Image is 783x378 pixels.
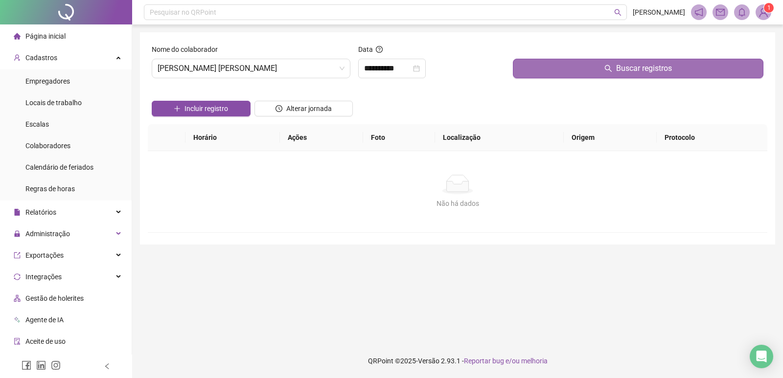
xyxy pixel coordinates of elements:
[716,8,725,17] span: mail
[764,3,774,13] sup: Atualize o seu contato no menu Meus Dados
[25,163,93,171] span: Calendário de feriados
[657,124,767,151] th: Protocolo
[14,252,21,259] span: export
[25,142,70,150] span: Colaboradores
[616,63,672,74] span: Buscar registros
[152,44,224,55] label: Nome do colaborador
[25,120,49,128] span: Escalas
[276,105,282,112] span: clock-circle
[185,124,280,151] th: Horário
[254,101,353,116] button: Alterar jornada
[513,59,763,78] button: Buscar registros
[464,357,548,365] span: Reportar bug e/ou melhoria
[184,103,228,114] span: Incluir registro
[694,8,703,17] span: notification
[152,101,251,116] button: Incluir registro
[25,185,75,193] span: Regras de horas
[286,103,332,114] span: Alterar jornada
[376,46,383,53] span: question-circle
[280,124,364,151] th: Ações
[25,54,57,62] span: Cadastros
[14,209,21,216] span: file
[25,77,70,85] span: Empregadores
[418,357,439,365] span: Versão
[160,198,756,209] div: Não há dados
[756,5,771,20] img: 93960
[14,54,21,61] span: user-add
[14,273,21,280] span: sync
[254,106,353,113] a: Alterar jornada
[737,8,746,17] span: bell
[132,344,783,378] footer: QRPoint © 2025 - 2.93.1 -
[25,251,64,259] span: Exportações
[22,360,31,370] span: facebook
[25,99,82,107] span: Locais de trabalho
[358,45,373,53] span: Data
[750,345,773,368] div: Open Intercom Messenger
[25,273,62,281] span: Integrações
[158,59,345,78] span: TARINE DE SOUZA SILVA
[104,363,111,370] span: left
[25,32,66,40] span: Página inicial
[435,124,563,151] th: Localização
[51,360,61,370] span: instagram
[767,4,771,11] span: 1
[363,124,435,151] th: Foto
[174,105,181,112] span: plus
[14,338,21,345] span: audit
[25,230,70,238] span: Administração
[633,7,685,18] span: [PERSON_NAME]
[14,230,21,237] span: lock
[25,337,66,345] span: Aceite de uso
[564,124,657,151] th: Origem
[614,9,622,16] span: search
[604,65,612,72] span: search
[25,294,84,302] span: Gestão de holerites
[25,208,56,216] span: Relatórios
[14,295,21,302] span: apartment
[25,316,64,324] span: Agente de IA
[36,360,46,370] span: linkedin
[14,33,21,40] span: home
